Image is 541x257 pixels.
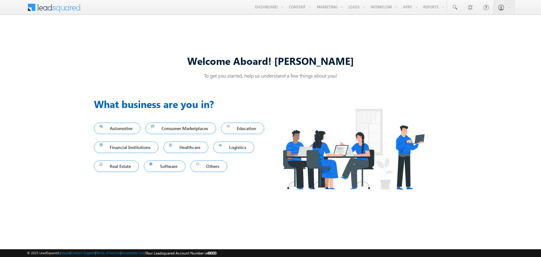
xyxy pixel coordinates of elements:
h3: What business are you in? [94,97,271,111]
span: Your Leadsquared Account Number is [146,251,216,255]
a: Acceptable Use [121,251,145,255]
span: Software [149,162,180,170]
a: Contact Support [71,251,95,255]
span: Logistics [219,143,249,151]
span: Healthcare [169,143,203,151]
a: Terms of Service [96,251,120,255]
span: 48000 [207,251,216,255]
a: About [61,251,70,255]
span: © 2025 LeadSquared | | | | | [27,250,216,256]
p: To get you started, help us understand a few things about you! [94,72,447,79]
span: Real Estate [100,162,134,170]
span: Financial Institutions [100,143,153,151]
span: Automotive [100,124,135,133]
span: Education [227,124,259,133]
img: Industry.png [271,97,436,202]
div: Welcome Aboard! [PERSON_NAME] [94,54,447,67]
span: Consumer Marketplaces [151,124,211,133]
span: Others [196,162,222,170]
